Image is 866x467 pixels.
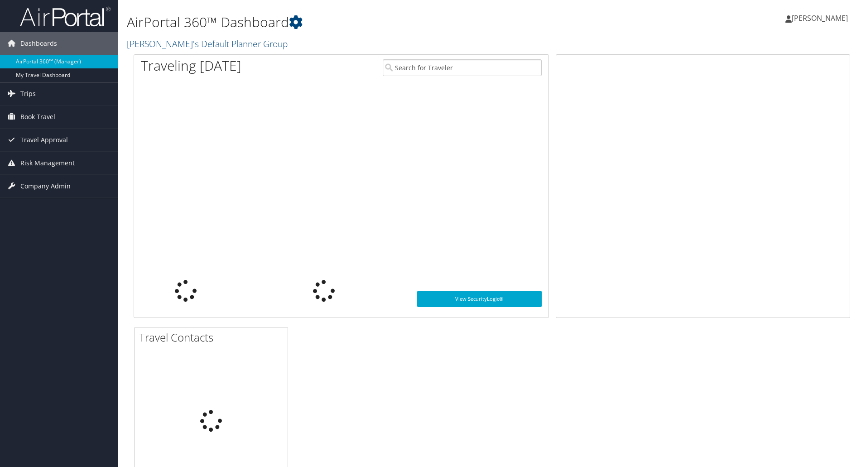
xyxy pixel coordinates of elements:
[139,330,288,345] h2: Travel Contacts
[20,175,71,197] span: Company Admin
[20,32,57,55] span: Dashboards
[20,129,68,151] span: Travel Approval
[20,6,111,27] img: airportal-logo.png
[785,5,857,32] a: [PERSON_NAME]
[127,38,290,50] a: [PERSON_NAME]'s Default Planner Group
[792,13,848,23] span: [PERSON_NAME]
[383,59,542,76] input: Search for Traveler
[20,106,55,128] span: Book Travel
[127,13,614,32] h1: AirPortal 360™ Dashboard
[20,82,36,105] span: Trips
[141,56,241,75] h1: Traveling [DATE]
[20,152,75,174] span: Risk Management
[417,291,542,307] a: View SecurityLogic®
